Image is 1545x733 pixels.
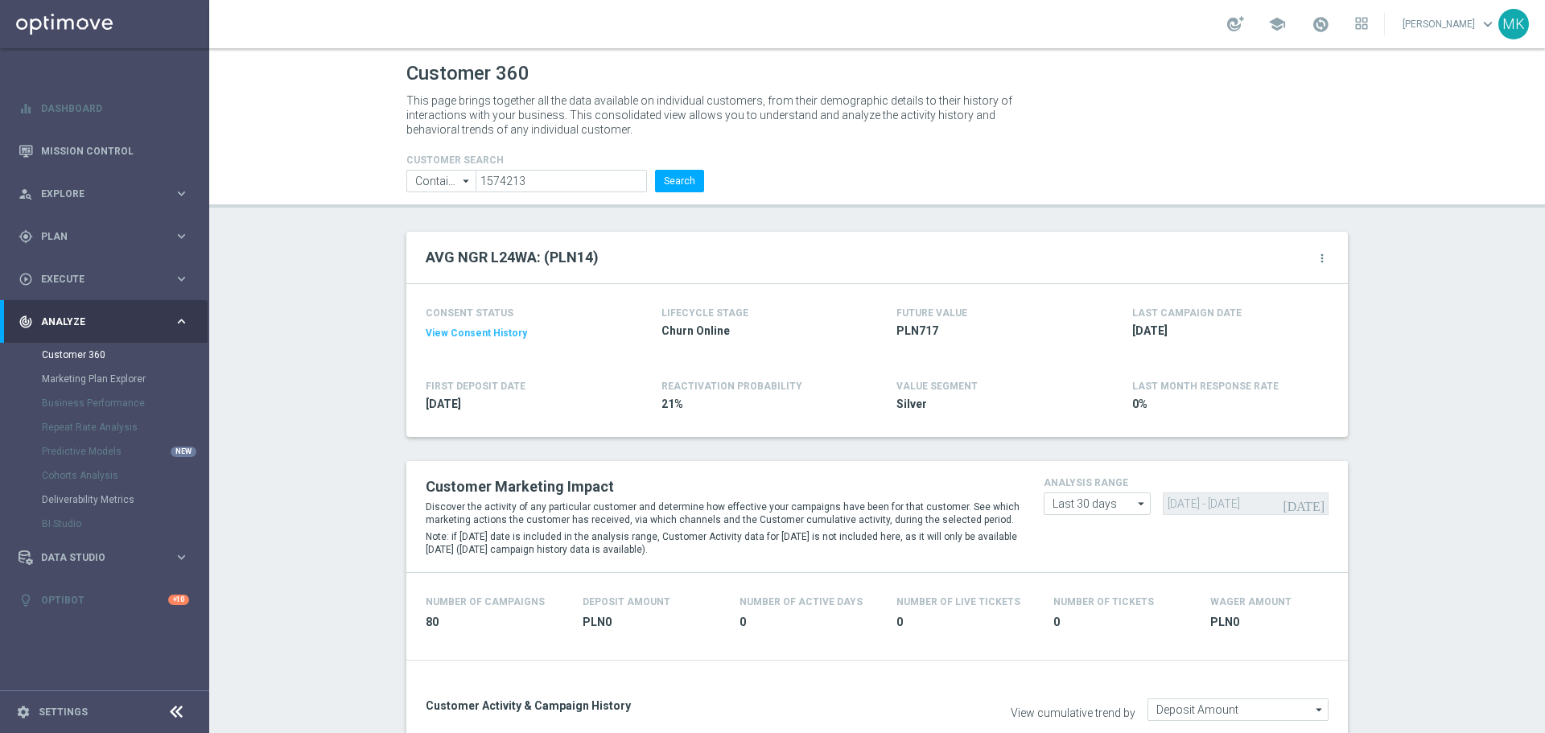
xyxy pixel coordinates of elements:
[426,596,545,607] h4: Number of Campaigns
[42,343,208,367] div: Customer 360
[583,596,670,607] h4: Deposit Amount
[426,615,563,630] span: 80
[406,93,1026,137] p: This page brings together all the data available on individual customers, from their demographic ...
[19,550,174,565] div: Data Studio
[1044,492,1151,515] input: analysis range
[19,593,33,607] i: lightbulb
[426,397,614,412] span: 2019-06-05
[1312,699,1328,720] i: arrow_drop_down
[18,187,190,200] button: person_search Explore keyboard_arrow_right
[896,596,1020,607] h4: Number Of Live Tickets
[1053,615,1191,630] span: 0
[42,367,208,391] div: Marketing Plan Explorer
[174,271,189,286] i: keyboard_arrow_right
[168,595,189,605] div: +10
[41,274,174,284] span: Execute
[896,323,1085,339] span: PLN717
[174,550,189,565] i: keyboard_arrow_right
[426,248,599,267] h2: AVG NGR L24WA: (PLN14)
[18,551,190,564] button: Data Studio keyboard_arrow_right
[1132,307,1242,319] h4: LAST CAMPAIGN DATE
[896,397,1085,412] span: Silver
[18,273,190,286] button: play_circle_outline Execute keyboard_arrow_right
[18,102,190,115] button: equalizer Dashboard
[19,187,174,201] div: Explore
[19,101,33,116] i: equalizer
[42,373,167,385] a: Marketing Plan Explorer
[42,391,208,415] div: Business Performance
[896,381,978,392] h4: VALUE SEGMENT
[406,154,704,166] h4: CUSTOMER SEARCH
[1053,596,1154,607] h4: Number Of Tickets
[406,170,476,192] input: Contains
[426,477,1020,496] h2: Customer Marketing Impact
[41,579,168,621] a: Optibot
[406,62,1348,85] h1: Customer 360
[42,463,208,488] div: Cohorts Analysis
[42,439,208,463] div: Predictive Models
[41,232,174,241] span: Plan
[740,596,863,607] h4: Number of Active Days
[1132,381,1279,392] span: LAST MONTH RESPONSE RATE
[1132,323,1320,339] span: 2025-09-13
[19,87,189,130] div: Dashboard
[174,314,189,329] i: keyboard_arrow_right
[1401,12,1498,36] a: [PERSON_NAME]keyboard_arrow_down
[426,500,1020,526] p: Discover the activity of any particular customer and determine how effective your campaigns have ...
[42,415,208,439] div: Repeat Rate Analysis
[426,327,527,340] button: View Consent History
[19,272,33,286] i: play_circle_outline
[459,171,475,191] i: arrow_drop_down
[426,530,1020,556] p: Note: if [DATE] date is included in the analysis range, Customer Activity data for [DATE] is not ...
[42,488,208,512] div: Deliverability Metrics
[1479,15,1497,33] span: keyboard_arrow_down
[1268,15,1286,33] span: school
[18,594,190,607] button: lightbulb Optibot +10
[19,315,33,329] i: track_changes
[655,170,704,192] button: Search
[42,493,167,506] a: Deliverability Metrics
[1210,596,1292,607] h4: Wager Amount
[42,348,167,361] a: Customer 360
[426,307,614,319] h4: CONSENT STATUS
[42,512,208,536] div: BI Studio
[1210,615,1348,630] span: PLN0
[1044,477,1329,488] h4: analysis range
[171,447,196,457] div: NEW
[1498,9,1529,39] div: MK
[18,315,190,328] button: track_changes Analyze keyboard_arrow_right
[426,381,525,392] h4: FIRST DEPOSIT DATE
[39,707,88,717] a: Settings
[41,553,174,562] span: Data Studio
[19,272,174,286] div: Execute
[476,170,647,192] input: Enter CID, Email, name or phone
[1011,706,1135,720] label: View cumulative trend by
[41,87,189,130] a: Dashboard
[1132,397,1320,412] span: 0%
[18,145,190,158] button: Mission Control
[41,317,174,327] span: Analyze
[174,186,189,201] i: keyboard_arrow_right
[661,323,850,339] span: Churn Online
[19,130,189,172] div: Mission Control
[661,397,850,412] span: 21%
[19,579,189,621] div: Optibot
[896,307,967,319] h4: FUTURE VALUE
[740,615,877,630] span: 0
[19,229,174,244] div: Plan
[661,307,748,319] h4: LIFECYCLE STAGE
[19,187,33,201] i: person_search
[1134,493,1150,514] i: arrow_drop_down
[18,230,190,243] button: gps_fixed Plan keyboard_arrow_right
[41,130,189,172] a: Mission Control
[174,229,189,244] i: keyboard_arrow_right
[19,315,174,329] div: Analyze
[16,705,31,719] i: settings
